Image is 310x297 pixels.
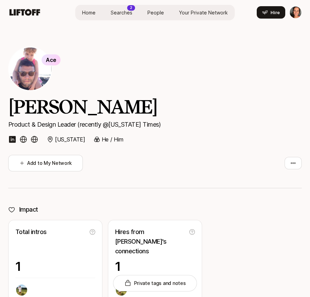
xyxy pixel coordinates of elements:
button: Lia Siebert [289,6,302,19]
span: Your Private Network [179,9,228,16]
img: 23676b67_9673_43bb_8dff_2aeac9933bfb.jpg [116,285,127,296]
img: 23676b67_9673_43bb_8dff_2aeac9933bfb.jpg [16,285,27,296]
img: Lia Siebert [290,7,301,18]
span: Searches [111,9,132,16]
img: custom-logo [19,135,27,144]
p: Impact [19,205,38,214]
p: Hires from [PERSON_NAME]'s connections [115,227,187,256]
button: Private tags and notes [113,275,197,291]
span: Hire [270,9,280,16]
p: [US_STATE] [55,135,85,144]
a: Your Private Network [174,6,233,19]
p: Ace [46,55,56,64]
p: 1 [115,259,195,273]
span: People [147,9,164,16]
img: Alex Rainert [9,47,52,90]
p: 1 [15,259,95,273]
p: He / Him [102,135,123,144]
button: Hire [257,6,285,19]
p: Total intros [15,227,87,237]
p: 2 [130,5,132,10]
img: linkedin-logo [8,135,16,144]
a: Home [77,6,101,19]
a: People [142,6,169,19]
button: Add to My Network [8,155,83,171]
span: Home [82,9,96,16]
p: Product & Design Leader (recently @[US_STATE] Times) [8,120,302,129]
a: Searches2 [105,6,138,19]
img: custom-logo [30,135,38,144]
h2: [PERSON_NAME] [8,96,302,117]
